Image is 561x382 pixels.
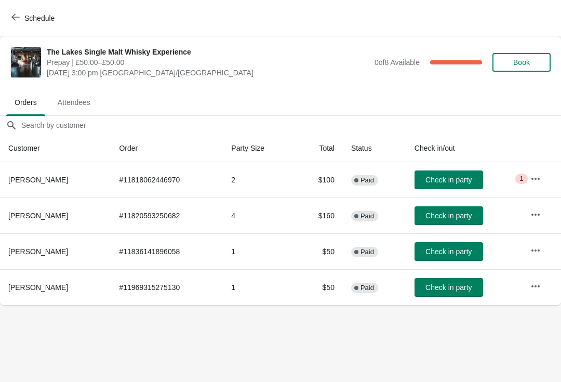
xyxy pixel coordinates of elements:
button: Book [492,53,551,72]
button: Check in party [415,170,483,189]
span: Paid [360,212,374,220]
span: [DATE] 3:00 pm [GEOGRAPHIC_DATA]/[GEOGRAPHIC_DATA] [47,68,369,78]
span: [PERSON_NAME] [8,283,68,292]
button: Check in party [415,242,483,261]
span: [PERSON_NAME] [8,176,68,184]
span: Book [513,58,530,67]
td: 1 [223,269,295,305]
span: Attendees [49,93,99,112]
span: Paid [360,248,374,256]
input: Search by customer [21,116,561,135]
td: $100 [295,162,343,197]
button: Schedule [5,9,63,28]
span: Prepay | £50.00–£50.00 [47,57,369,68]
span: Paid [360,176,374,185]
th: Status [343,135,406,162]
td: 2 [223,162,295,197]
span: Check in party [425,283,472,292]
span: Paid [360,284,374,292]
td: # 11969315275130 [111,269,223,305]
td: $50 [295,269,343,305]
td: 1 [223,233,295,269]
span: Orders [6,93,45,112]
span: 1 [519,175,523,183]
th: Order [111,135,223,162]
td: # 11820593250682 [111,197,223,233]
th: Check in/out [406,135,522,162]
span: [PERSON_NAME] [8,212,68,220]
td: 4 [223,197,295,233]
span: [PERSON_NAME] [8,247,68,256]
td: # 11836141896058 [111,233,223,269]
td: $160 [295,197,343,233]
button: Check in party [415,278,483,297]
span: Check in party [425,212,472,220]
td: $50 [295,233,343,269]
img: The Lakes Single Malt Whisky Experience [11,47,41,77]
th: Party Size [223,135,295,162]
th: Total [295,135,343,162]
span: Schedule [24,14,55,22]
td: # 11818062446970 [111,162,223,197]
button: Check in party [415,206,483,225]
span: Check in party [425,247,472,256]
span: The Lakes Single Malt Whisky Experience [47,47,369,57]
span: 0 of 8 Available [375,58,420,67]
span: Check in party [425,176,472,184]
